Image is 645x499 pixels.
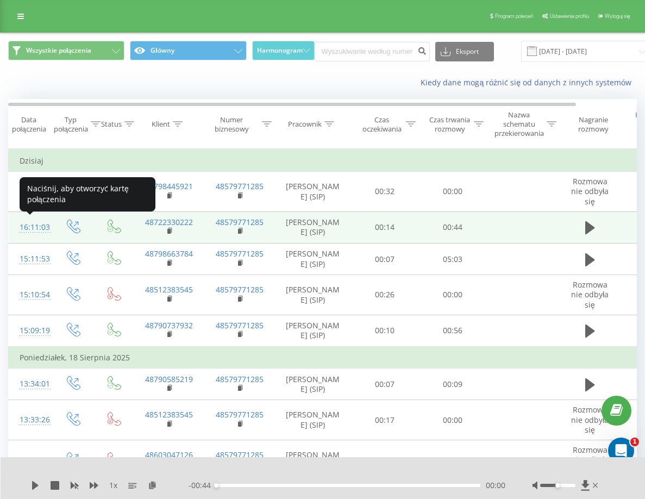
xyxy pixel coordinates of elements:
[8,41,124,60] button: Wszystkie połączenia
[571,404,609,434] span: Rozmowa nie odbyła się
[26,46,91,55] span: Wszystkie połączenia
[428,115,471,134] div: Czas trwania rozmowy
[351,275,419,315] td: 00:26
[152,120,170,129] div: Klient
[351,211,419,243] td: 00:14
[145,284,193,295] a: 48512383545
[360,115,403,134] div: Czas oczekiwania
[20,373,41,395] div: 13:34:01
[556,483,560,488] div: Accessibility label
[494,110,544,138] div: Nazwa schematu przekierowania
[9,115,49,134] div: Data połączenia
[275,172,351,212] td: [PERSON_NAME] (SIP)
[571,176,609,206] span: Rozmowa nie odbyła się
[315,42,430,61] input: Wyszukiwanie według numeru
[145,450,193,460] a: 48603047126
[20,284,41,305] div: 15:10:54
[275,400,351,440] td: [PERSON_NAME] (SIP)
[419,211,487,243] td: 00:44
[571,445,609,475] span: Rozmowa nie odbyła się
[204,115,260,134] div: Numer biznesowy
[351,369,419,400] td: 00:07
[20,320,41,341] div: 15:09:19
[608,438,634,464] iframe: Intercom live chat
[216,320,264,330] a: 48579771285
[351,315,419,347] td: 00:10
[214,483,218,488] div: Accessibility label
[20,409,41,431] div: 13:33:26
[54,115,88,134] div: Typ połączenia
[275,369,351,400] td: [PERSON_NAME] (SIP)
[275,244,351,275] td: [PERSON_NAME] (SIP)
[275,315,351,347] td: [PERSON_NAME] (SIP)
[257,47,303,54] span: Harmonogram
[145,320,193,330] a: 48790737932
[216,450,264,460] a: 48579771285
[351,440,419,480] td: 00:13
[216,248,264,259] a: 48579771285
[571,279,609,309] span: Rozmowa nie odbyła się
[216,374,264,384] a: 48579771285
[20,450,41,471] div: 13:32:53
[101,120,122,129] div: Status
[145,217,193,227] a: 48722330222
[20,177,155,211] div: Naciśnij, aby otworzyć kartę połączenia
[189,480,216,491] span: - 00:44
[605,13,630,19] span: Wyloguj się
[145,181,193,191] a: 48798445921
[109,480,117,491] span: 1 x
[275,211,351,243] td: [PERSON_NAME] (SIP)
[252,41,315,60] button: Harmonogram
[630,438,639,446] span: 1
[145,374,193,384] a: 48790585219
[419,315,487,347] td: 00:56
[419,244,487,275] td: 05:03
[275,440,351,480] td: [PERSON_NAME] (SIP)
[419,275,487,315] td: 00:00
[288,120,322,129] div: Pracownik
[351,244,419,275] td: 00:07
[351,172,419,212] td: 00:32
[495,13,533,19] span: Program poleceń
[419,400,487,440] td: 00:00
[550,13,589,19] span: Ustawienia profilu
[351,400,419,440] td: 00:17
[419,369,487,400] td: 00:09
[145,248,193,259] a: 48798663784
[216,284,264,295] a: 48579771285
[20,217,41,238] div: 16:11:03
[216,409,264,420] a: 48579771285
[419,440,487,480] td: 00:00
[435,42,494,61] button: Eksport
[216,217,264,227] a: 48579771285
[421,77,637,88] a: Kiedy dane mogą różnić się od danych z innych systemów
[145,409,193,420] a: 48512383545
[486,480,505,491] span: 00:00
[130,41,246,60] button: Główny
[216,181,264,191] a: 48579771285
[275,275,351,315] td: [PERSON_NAME] (SIP)
[567,115,619,134] div: Nagranie rozmowy
[20,248,41,270] div: 15:11:53
[419,172,487,212] td: 00:00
